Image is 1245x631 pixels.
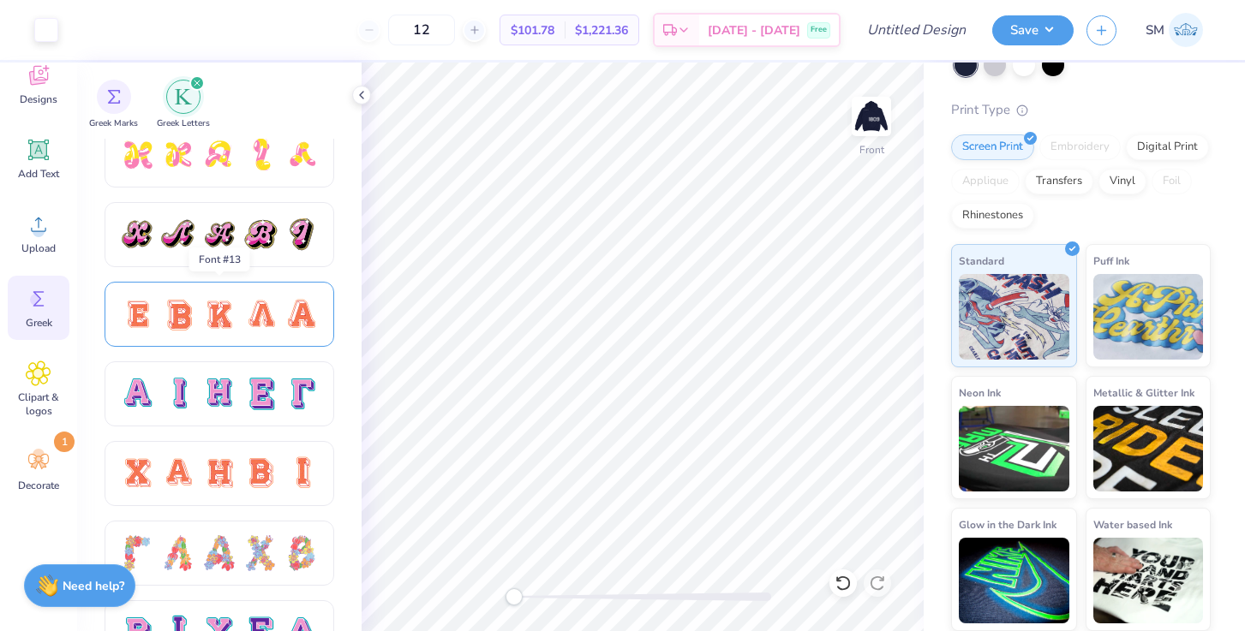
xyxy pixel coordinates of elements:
div: Embroidery [1039,134,1121,160]
div: Digital Print [1126,134,1209,160]
input: – – [388,15,455,45]
span: Decorate [18,479,59,492]
span: SM [1146,21,1164,40]
strong: Need help? [63,578,124,594]
img: Puff Ink [1093,274,1204,360]
img: Greek Marks Image [107,90,121,104]
div: filter for Greek Letters [157,80,210,130]
span: Add Text [18,167,59,181]
div: Screen Print [951,134,1034,160]
div: Print Type [951,100,1211,120]
img: Neon Ink [959,406,1069,491]
div: Front [859,142,884,158]
span: $101.78 [511,21,554,39]
img: Front [854,99,889,134]
div: Font #13 [189,247,250,271]
img: Glow in the Dark Ink [959,538,1069,623]
div: Vinyl [1098,169,1146,194]
span: Free [811,24,827,36]
button: filter button [157,80,210,130]
img: Metallic & Glitter Ink [1093,406,1204,491]
span: Standard [959,252,1004,270]
input: Untitled Design [853,13,979,47]
img: Water based Ink [1093,538,1204,623]
span: Greek Letters [157,117,210,130]
img: Standard [959,274,1069,360]
img: Sophia Miles [1169,13,1203,47]
span: $1,221.36 [575,21,628,39]
span: Glow in the Dark Ink [959,515,1056,533]
span: Puff Ink [1093,252,1129,270]
div: Rhinestones [951,203,1034,229]
img: Greek Letters Image [175,88,192,105]
span: Metallic & Glitter Ink [1093,384,1194,402]
a: SM [1138,13,1211,47]
div: Applique [951,169,1020,194]
button: Save [992,15,1074,45]
span: Neon Ink [959,384,1001,402]
span: 1 [54,432,75,452]
span: Greek Marks [89,117,138,130]
div: Transfers [1025,169,1093,194]
span: Designs [20,92,57,106]
span: Clipart & logos [10,390,67,418]
div: Accessibility label [506,588,523,605]
span: Upload [21,241,56,255]
span: [DATE] - [DATE] [708,21,800,39]
button: filter button [89,80,138,130]
div: Foil [1152,169,1192,194]
div: filter for Greek Marks [89,80,138,130]
span: Water based Ink [1093,515,1172,533]
span: Greek [26,316,52,330]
